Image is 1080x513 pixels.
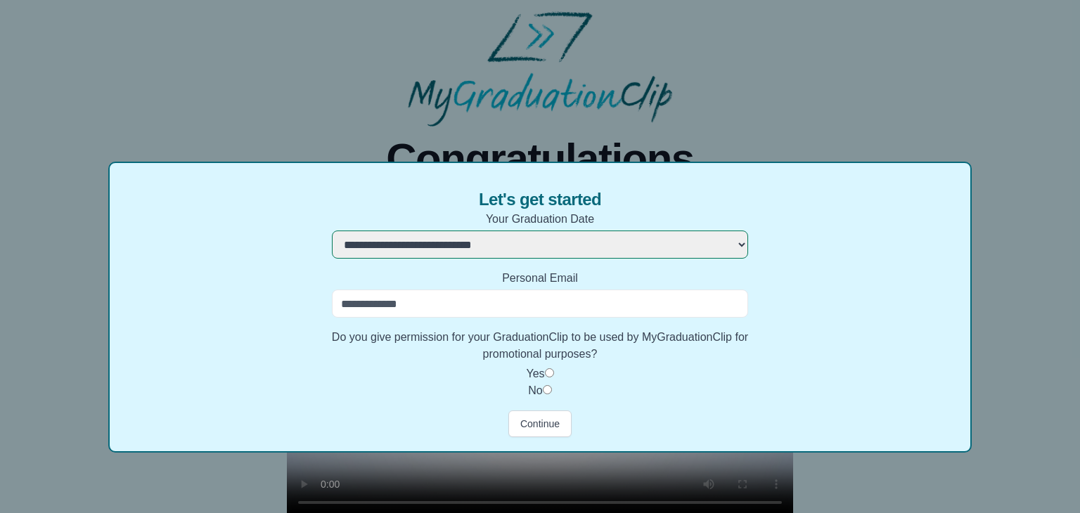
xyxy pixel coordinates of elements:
[528,384,542,396] label: No
[332,211,748,228] label: Your Graduation Date
[508,410,572,437] button: Continue
[332,329,748,363] label: Do you give permission for your GraduationClip to be used by MyGraduationClip for promotional pur...
[479,188,601,211] span: Let's get started
[332,270,748,287] label: Personal Email
[526,368,544,379] label: Yes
